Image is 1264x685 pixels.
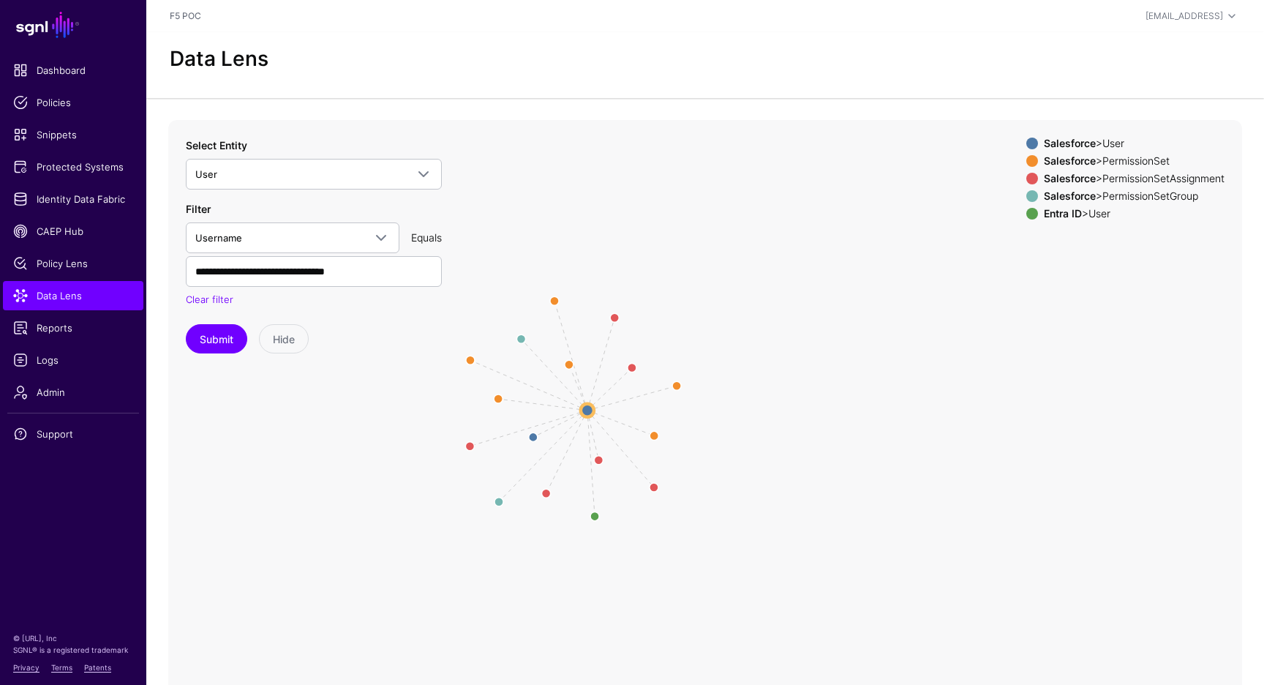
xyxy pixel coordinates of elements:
span: Reports [13,321,133,335]
a: Reports [3,313,143,342]
strong: Salesforce [1044,190,1096,202]
a: Logs [3,345,143,375]
a: Admin [3,378,143,407]
a: Privacy [13,663,39,672]
div: > User [1041,138,1227,149]
a: Protected Systems [3,152,143,181]
strong: Salesforce [1044,172,1096,184]
a: Policy Lens [3,249,143,278]
a: CAEP Hub [3,217,143,246]
span: Data Lens [13,288,133,303]
button: Submit [186,324,247,353]
p: SGNL® is a registered trademark [13,644,133,656]
a: Policies [3,88,143,117]
div: Equals [405,230,448,245]
label: Filter [186,201,211,217]
span: Protected Systems [13,160,133,174]
span: Dashboard [13,63,133,78]
div: > PermissionSetGroup [1041,190,1227,202]
h2: Data Lens [170,47,268,72]
span: Support [13,427,133,441]
a: Patents [84,663,111,672]
span: Identity Data Fabric [13,192,133,206]
a: Identity Data Fabric [3,184,143,214]
strong: Salesforce [1044,154,1096,167]
span: Logs [13,353,133,367]
a: Dashboard [3,56,143,85]
p: © [URL], Inc [13,632,133,644]
span: Snippets [13,127,133,142]
a: Snippets [3,120,143,149]
span: Username [195,232,242,244]
span: User [195,168,217,180]
span: Policies [13,95,133,110]
a: Clear filter [186,293,233,305]
div: [EMAIL_ADDRESS] [1145,10,1223,23]
strong: Salesforce [1044,137,1096,149]
span: Policy Lens [13,256,133,271]
a: F5 POC [170,10,201,21]
a: SGNL [9,9,138,41]
span: CAEP Hub [13,224,133,239]
label: Select Entity [186,138,247,153]
a: Data Lens [3,281,143,310]
div: > User [1041,208,1227,220]
div: > PermissionSet [1041,155,1227,167]
div: > PermissionSetAssignment [1041,173,1227,184]
a: Terms [51,663,72,672]
span: Admin [13,385,133,400]
button: Hide [259,324,309,353]
strong: Entra ID [1044,207,1082,220]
